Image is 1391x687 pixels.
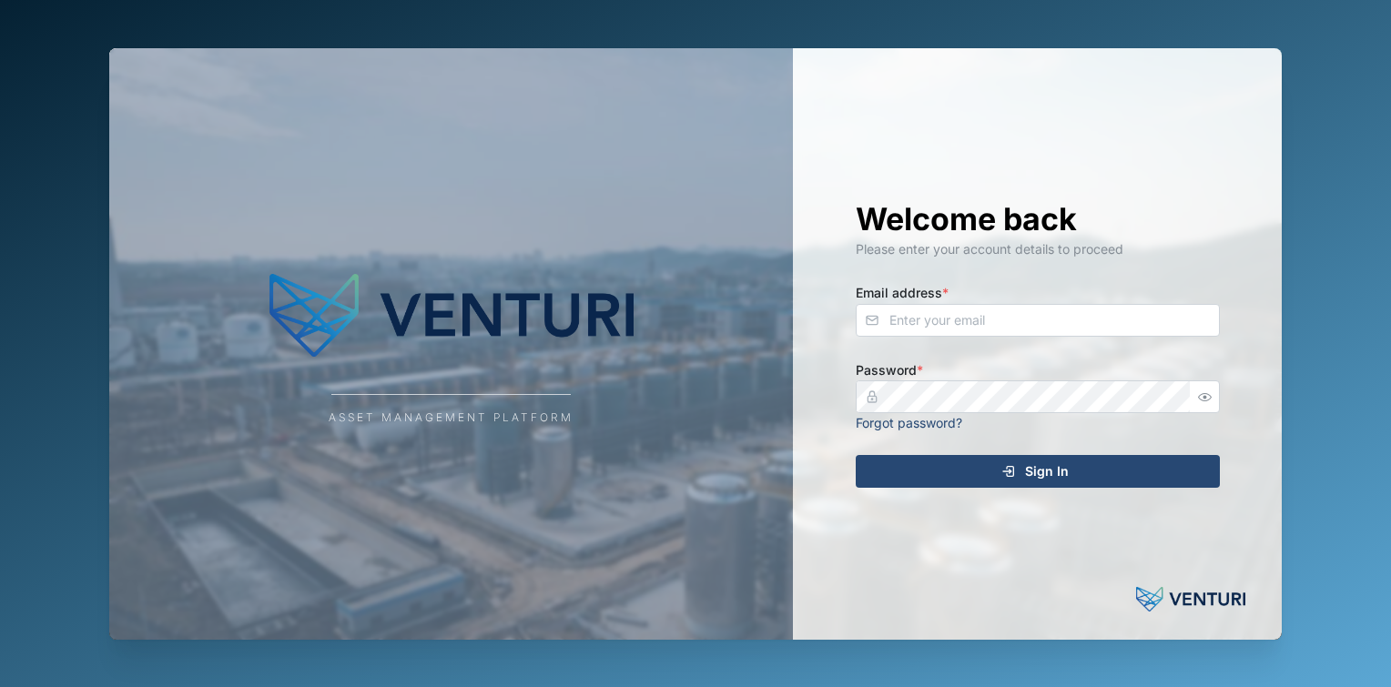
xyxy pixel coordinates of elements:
label: Password [856,360,923,380]
a: Forgot password? [856,415,962,430]
h1: Welcome back [856,199,1220,239]
button: Sign In [856,455,1220,488]
label: Email address [856,283,949,303]
span: Sign In [1025,456,1069,487]
div: Asset Management Platform [329,409,574,427]
img: Powered by: Venturi [1136,581,1245,618]
img: Company Logo [269,261,634,370]
input: Enter your email [856,304,1220,337]
div: Please enter your account details to proceed [856,239,1220,259]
